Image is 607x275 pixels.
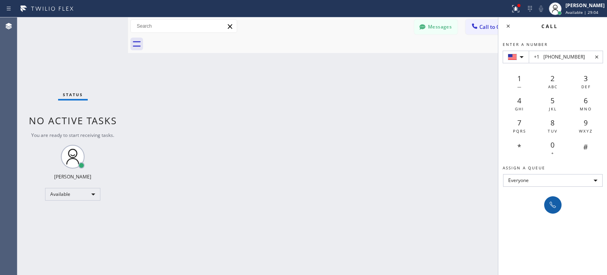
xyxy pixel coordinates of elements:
[550,74,554,83] span: 2
[584,96,588,105] span: 6
[550,96,554,105] span: 5
[584,118,588,127] span: 9
[517,118,521,127] span: 7
[584,74,588,83] span: 3
[517,96,521,105] span: 4
[551,150,554,156] span: +
[517,74,521,83] span: 1
[549,106,557,112] span: JKL
[131,20,237,32] input: Search
[581,84,591,89] span: DEF
[31,132,114,138] span: You are ready to start receiving tasks.
[503,42,548,47] span: Enter a number
[503,165,545,171] span: Assign a queue
[29,114,117,127] span: No active tasks
[513,128,526,134] span: PQRS
[550,118,554,127] span: 8
[63,92,83,97] span: Status
[548,84,558,89] span: ABC
[579,128,593,134] span: WXYZ
[517,84,522,89] span: —
[466,19,526,34] button: Call to Customer
[479,23,521,30] span: Call to Customer
[566,2,605,9] div: [PERSON_NAME]
[414,19,458,34] button: Messages
[566,9,598,15] span: Available | 29:04
[541,23,558,30] span: Call
[54,173,91,180] div: [PERSON_NAME]
[45,188,100,201] div: Available
[503,174,603,187] div: Everyone
[583,142,588,152] span: #
[515,106,524,112] span: GHI
[550,140,554,150] span: 0
[548,128,558,134] span: TUV
[535,3,547,14] button: Mute
[580,106,592,112] span: MNO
